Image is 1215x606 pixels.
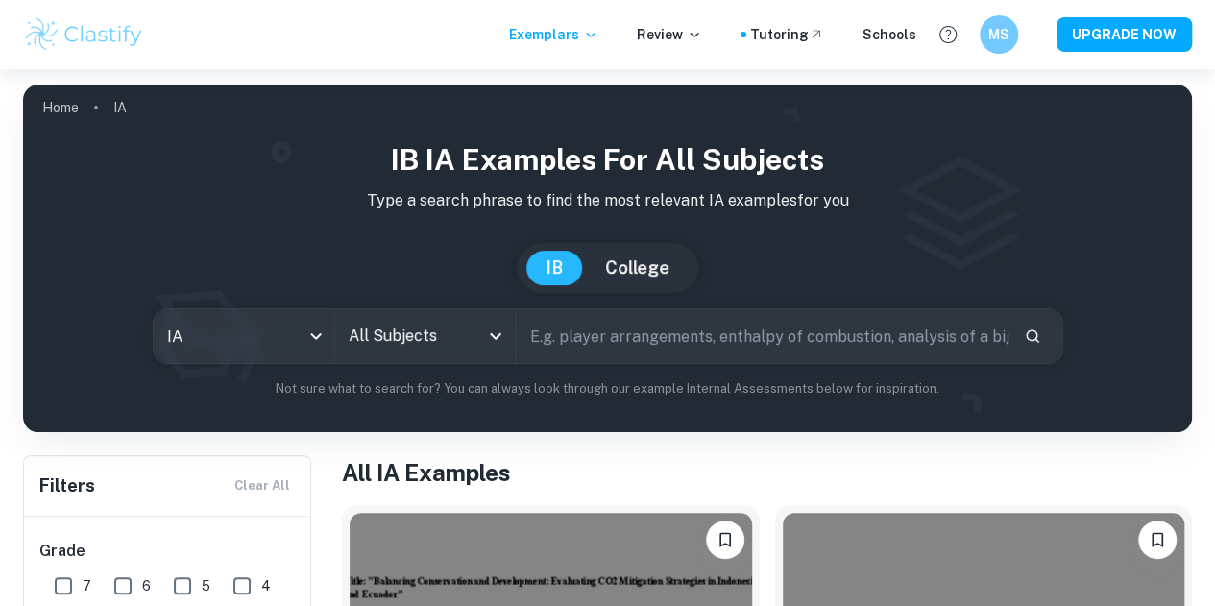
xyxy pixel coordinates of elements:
[38,138,1177,182] h1: IB IA examples for all subjects
[39,473,95,499] h6: Filters
[142,575,151,596] span: 6
[23,15,145,54] img: Clastify logo
[113,97,127,118] p: IA
[38,189,1177,212] p: Type a search phrase to find the most relevant IA examples for you
[202,575,210,596] span: 5
[23,85,1192,432] img: profile cover
[750,24,824,45] a: Tutoring
[863,24,916,45] a: Schools
[1016,320,1049,352] button: Search
[39,540,297,563] h6: Grade
[482,323,509,350] button: Open
[706,521,744,559] button: Bookmark
[42,94,79,121] a: Home
[154,309,334,363] div: IA
[83,575,91,596] span: 7
[342,455,1192,490] h1: All IA Examples
[1138,521,1177,559] button: Bookmark
[932,18,964,51] button: Help and Feedback
[637,24,702,45] p: Review
[517,309,1008,363] input: E.g. player arrangements, enthalpy of combustion, analysis of a big city...
[526,251,582,285] button: IB
[586,251,689,285] button: College
[1057,17,1192,52] button: UPGRADE NOW
[38,379,1177,399] p: Not sure what to search for? You can always look through our example Internal Assessments below f...
[509,24,598,45] p: Exemplars
[261,575,271,596] span: 4
[980,15,1018,54] button: MS
[988,24,1010,45] h6: MS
